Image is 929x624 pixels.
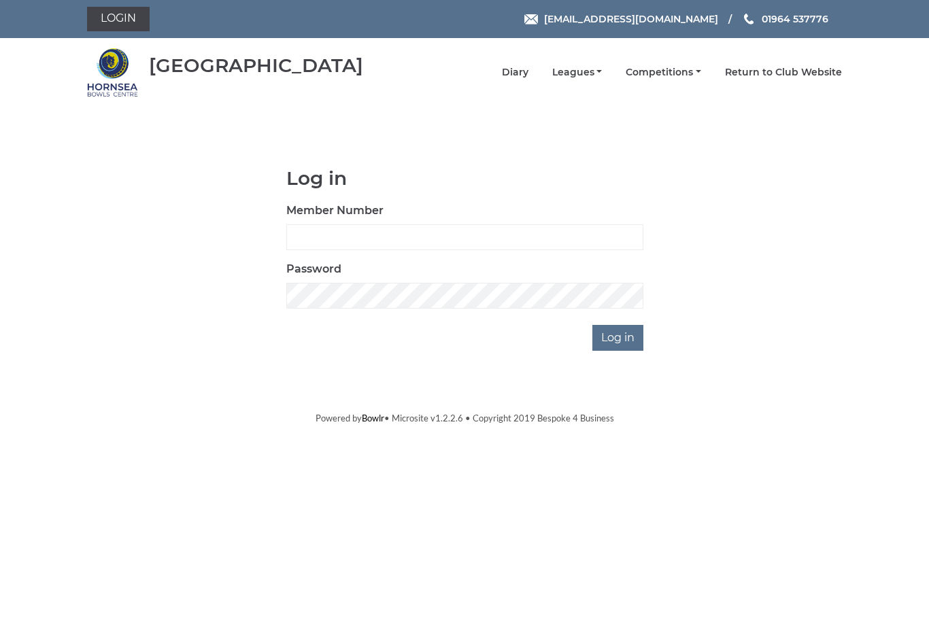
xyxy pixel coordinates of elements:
span: 01964 537776 [762,13,828,25]
span: Powered by • Microsite v1.2.2.6 • Copyright 2019 Bespoke 4 Business [316,413,614,423]
img: Email [524,14,538,24]
a: Leagues [552,66,603,79]
a: Diary [502,66,528,79]
h1: Log in [286,168,643,189]
a: Bowlr [362,413,384,423]
label: Password [286,261,341,277]
img: Phone us [744,14,754,24]
input: Log in [592,325,643,351]
img: Hornsea Bowls Centre [87,47,138,98]
label: Member Number [286,203,384,219]
a: Competitions [626,66,701,79]
a: Phone us 01964 537776 [742,12,828,27]
span: [EMAIL_ADDRESS][DOMAIN_NAME] [544,13,718,25]
a: Login [87,7,150,31]
a: Return to Club Website [725,66,842,79]
a: Email [EMAIL_ADDRESS][DOMAIN_NAME] [524,12,718,27]
div: [GEOGRAPHIC_DATA] [149,55,363,76]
